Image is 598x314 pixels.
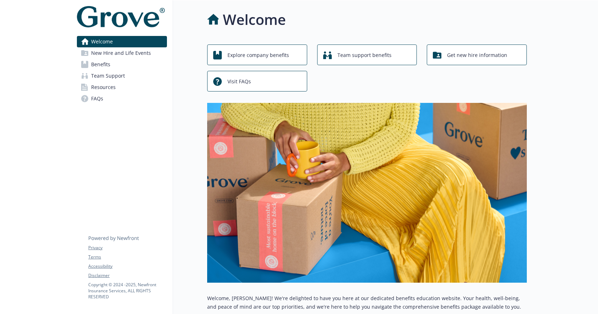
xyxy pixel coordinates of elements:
[317,45,417,65] button: Team support benefits
[227,48,289,62] span: Explore company benefits
[77,82,167,93] a: Resources
[91,70,125,82] span: Team Support
[207,71,307,91] button: Visit FAQs
[91,47,151,59] span: New Hire and Life Events
[77,36,167,47] a: Welcome
[207,45,307,65] button: Explore company benefits
[88,254,167,260] a: Terms
[88,282,167,300] p: Copyright © 2024 - 2025 , Newfront Insurance Services, ALL RIGHTS RESERVED
[223,9,286,30] h1: Welcome
[88,245,167,251] a: Privacy
[77,59,167,70] a: Benefits
[207,103,527,283] img: overview page banner
[91,36,113,47] span: Welcome
[91,93,103,104] span: FAQs
[88,263,167,269] a: Accessibility
[88,272,167,279] a: Disclaimer
[427,45,527,65] button: Get new hire information
[77,70,167,82] a: Team Support
[447,48,507,62] span: Get new hire information
[77,47,167,59] a: New Hire and Life Events
[77,93,167,104] a: FAQs
[91,82,116,93] span: Resources
[91,59,110,70] span: Benefits
[337,48,392,62] span: Team support benefits
[227,75,251,88] span: Visit FAQs
[207,294,527,311] p: Welcome, [PERSON_NAME]! We're delighted to have you here at our dedicated benefits education webs...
